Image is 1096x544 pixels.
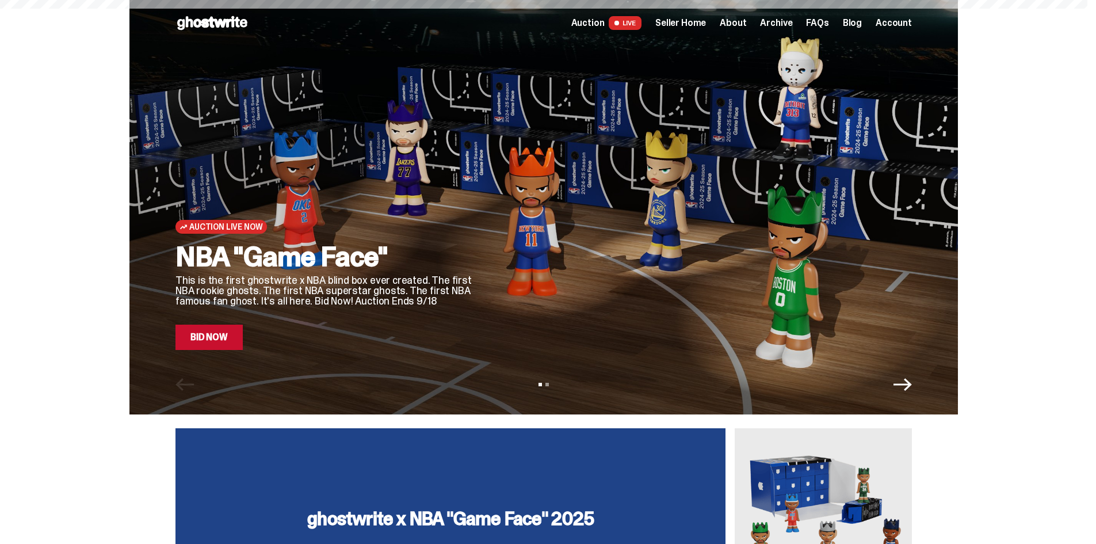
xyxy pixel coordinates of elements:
[806,18,828,28] a: FAQs
[307,509,594,528] h3: ghostwrite x NBA "Game Face" 2025
[760,18,792,28] a: Archive
[843,18,862,28] a: Blog
[545,383,549,386] button: View slide 2
[571,16,641,30] a: Auction LIVE
[175,243,475,271] h2: NBA "Game Face"
[876,18,912,28] a: Account
[539,383,542,386] button: View slide 1
[655,18,706,28] a: Seller Home
[720,18,746,28] a: About
[175,325,243,350] a: Bid Now
[189,222,262,231] span: Auction Live Now
[893,375,912,394] button: Next
[571,18,605,28] span: Auction
[175,275,475,306] p: This is the first ghostwrite x NBA blind box ever created. The first NBA rookie ghosts. The first...
[609,16,641,30] span: LIVE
